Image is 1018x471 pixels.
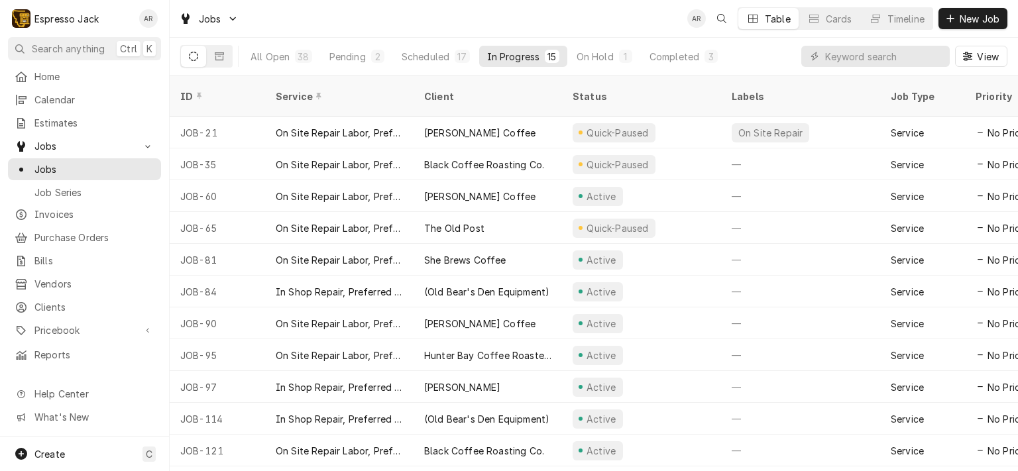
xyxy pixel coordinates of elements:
div: Pending [329,50,366,64]
div: In Shop Repair, Preferred Rate [276,380,403,394]
div: — [721,180,880,212]
div: — [721,371,880,403]
div: 2 [374,50,382,64]
div: — [721,244,880,276]
div: [PERSON_NAME] Coffee [424,126,536,140]
span: Jobs [199,12,221,26]
span: Jobs [34,162,154,176]
div: Quick-Paused [585,126,650,140]
div: E [12,9,30,28]
div: On Hold [577,50,614,64]
div: Espresso Jack [34,12,99,26]
a: Jobs [8,158,161,180]
a: Vendors [8,273,161,295]
div: JOB-84 [170,276,265,307]
div: The Old Post [424,221,484,235]
div: Job Type [891,89,954,103]
div: JOB-21 [170,117,265,148]
a: Job Series [8,182,161,203]
span: Calendar [34,93,154,107]
div: In Progress [487,50,540,64]
div: AR [687,9,706,28]
a: Purchase Orders [8,227,161,248]
a: Go to Jobs [174,8,244,30]
a: Calendar [8,89,161,111]
div: On Site Repair Labor, Prefered Rate, Regular Hours [276,158,403,172]
button: Search anythingCtrlK [8,37,161,60]
div: Service [276,89,400,103]
div: [PERSON_NAME] Coffee [424,317,536,331]
a: Clients [8,296,161,318]
div: — [721,339,880,371]
div: Allan Ross's Avatar [687,9,706,28]
input: Keyword search [825,46,943,67]
div: — [721,307,880,339]
span: Home [34,70,154,83]
div: Service [891,126,924,140]
div: On Site Repair Labor, Prefered Rate, Regular Hours [276,348,403,362]
a: Bills [8,250,161,272]
div: Active [585,380,618,394]
div: Labels [732,89,870,103]
div: In Shop Repair, Preferred Rate [276,285,403,299]
div: Black Coffee Roasting Co. [424,444,544,458]
span: New Job [957,12,1002,26]
a: Go to Pricebook [8,319,161,341]
div: She Brews Coffee [424,253,506,267]
div: ID [180,89,252,103]
div: [PERSON_NAME] Coffee [424,189,536,203]
span: Clients [34,300,154,314]
a: Invoices [8,203,161,225]
div: 1 [622,50,630,64]
a: Estimates [8,112,161,134]
div: Scheduled [402,50,449,64]
div: On Site Repair Labor, Prefered Rate, Regular Hours [276,221,403,235]
div: Service [891,444,924,458]
div: JOB-114 [170,403,265,435]
div: All Open [251,50,290,64]
button: New Job [938,8,1007,29]
span: Purchase Orders [34,231,154,244]
div: Timeline [887,12,925,26]
div: Cards [826,12,852,26]
span: Reports [34,348,154,362]
span: Bills [34,254,154,268]
div: In Shop Repair, Preferred Rate [276,412,403,426]
div: On Site Repair [737,126,804,140]
div: Active [585,253,618,267]
a: Go to Jobs [8,135,161,157]
div: Service [891,317,924,331]
div: Allan Ross's Avatar [139,9,158,28]
div: Active [585,285,618,299]
button: View [955,46,1007,67]
div: Service [891,221,924,235]
button: Open search [711,8,732,29]
div: On Site Repair Labor, Prefered Rate, Regular Hours [276,253,403,267]
div: Active [585,317,618,331]
div: — [721,403,880,435]
div: JOB-97 [170,371,265,403]
span: Estimates [34,116,154,130]
span: Help Center [34,387,153,401]
div: — [721,276,880,307]
span: Job Series [34,185,154,199]
span: Ctrl [120,42,137,56]
div: Status [573,89,708,103]
div: 17 [457,50,467,64]
a: Reports [8,344,161,366]
div: JOB-65 [170,212,265,244]
div: — [721,148,880,180]
div: Active [585,412,618,426]
div: On Site Repair Labor, Prefered Rate, Regular Hours [276,189,403,203]
span: C [146,447,152,461]
span: Create [34,448,65,460]
span: View [974,50,1001,64]
div: JOB-90 [170,307,265,339]
div: Active [585,348,618,362]
div: Table [765,12,791,26]
div: Active [585,189,618,203]
div: Quick-Paused [585,158,650,172]
div: Completed [650,50,699,64]
div: Service [891,380,924,394]
div: Client [424,89,549,103]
